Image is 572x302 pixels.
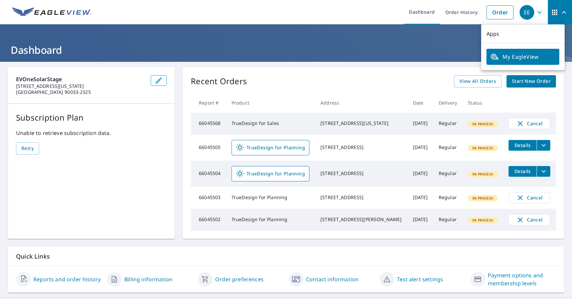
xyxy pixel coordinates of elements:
td: Regular [433,113,463,135]
span: Start New Order [512,77,551,86]
p: [GEOGRAPHIC_DATA] 90033-2325 [16,89,145,95]
td: TrueDesign for Sales [226,113,315,135]
td: 66045502 [191,209,226,231]
a: Reports and order history [33,275,101,283]
span: Retry [21,144,34,153]
td: 66045504 [191,161,226,187]
span: Cancel [516,194,543,202]
a: Contact information [306,275,359,283]
div: [STREET_ADDRESS][PERSON_NAME] [320,216,402,223]
p: Subscription Plan [16,112,167,124]
span: In Process [468,218,497,222]
td: 66045505 [191,135,226,161]
span: Details [513,142,533,148]
button: filesDropdownBtn-66045505 [537,140,550,151]
span: In Process [468,196,497,200]
td: [DATE] [408,161,433,187]
th: Status [462,93,503,113]
span: Details [513,168,533,174]
button: detailsBtn-66045505 [509,140,537,151]
p: EVOneSolarStage [16,75,145,83]
td: 66045568 [191,113,226,135]
td: [DATE] [408,187,433,209]
td: Regular [433,135,463,161]
div: [STREET_ADDRESS][US_STATE] [320,120,402,127]
p: Unable to retrieve subscription data. [16,129,167,137]
a: My EagleView [486,49,559,65]
span: My EagleView [490,53,555,61]
td: Regular [433,209,463,231]
th: Report # [191,93,226,113]
th: Delivery [433,93,463,113]
span: View All Orders [459,77,496,86]
th: Date [408,93,433,113]
td: 66045503 [191,187,226,209]
th: Product [226,93,315,113]
button: Cancel [509,192,550,203]
button: Retry [16,142,39,155]
img: EV Logo [12,7,91,17]
a: TrueDesign for Planning [232,166,309,181]
td: Regular [433,161,463,187]
div: [STREET_ADDRESS] [320,170,402,177]
td: TrueDesign for Planning [226,187,315,209]
th: Address [315,93,407,113]
td: [DATE] [408,209,433,231]
span: TrueDesign for Planning [236,144,305,152]
div: [STREET_ADDRESS] [320,144,402,151]
span: TrueDesign for Planning [236,170,305,178]
td: [DATE] [408,135,433,161]
span: In Process [468,146,497,150]
span: In Process [468,172,497,176]
div: EE [520,5,534,20]
button: filesDropdownBtn-66045504 [537,166,550,177]
button: Cancel [509,118,550,129]
p: Apps [481,24,565,43]
a: TrueDesign for Planning [232,140,309,155]
a: Order preferences [215,275,264,283]
p: Quick Links [16,252,556,261]
td: TrueDesign for Planning [226,209,315,231]
a: Order [486,5,514,19]
a: View All Orders [454,75,502,88]
button: detailsBtn-66045504 [509,166,537,177]
h1: Dashboard [8,43,564,57]
p: Recent Orders [191,75,247,88]
button: Cancel [509,214,550,225]
td: [DATE] [408,113,433,135]
p: [STREET_ADDRESS][US_STATE] [16,83,145,89]
span: Cancel [516,216,543,224]
a: Payment options and membership levels [488,271,556,287]
span: Cancel [516,120,543,128]
span: In Process [468,122,497,126]
td: Regular [433,187,463,209]
a: Billing information [124,275,172,283]
a: Text alert settings [397,275,443,283]
div: [STREET_ADDRESS] [320,194,402,201]
a: Start New Order [507,75,556,88]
